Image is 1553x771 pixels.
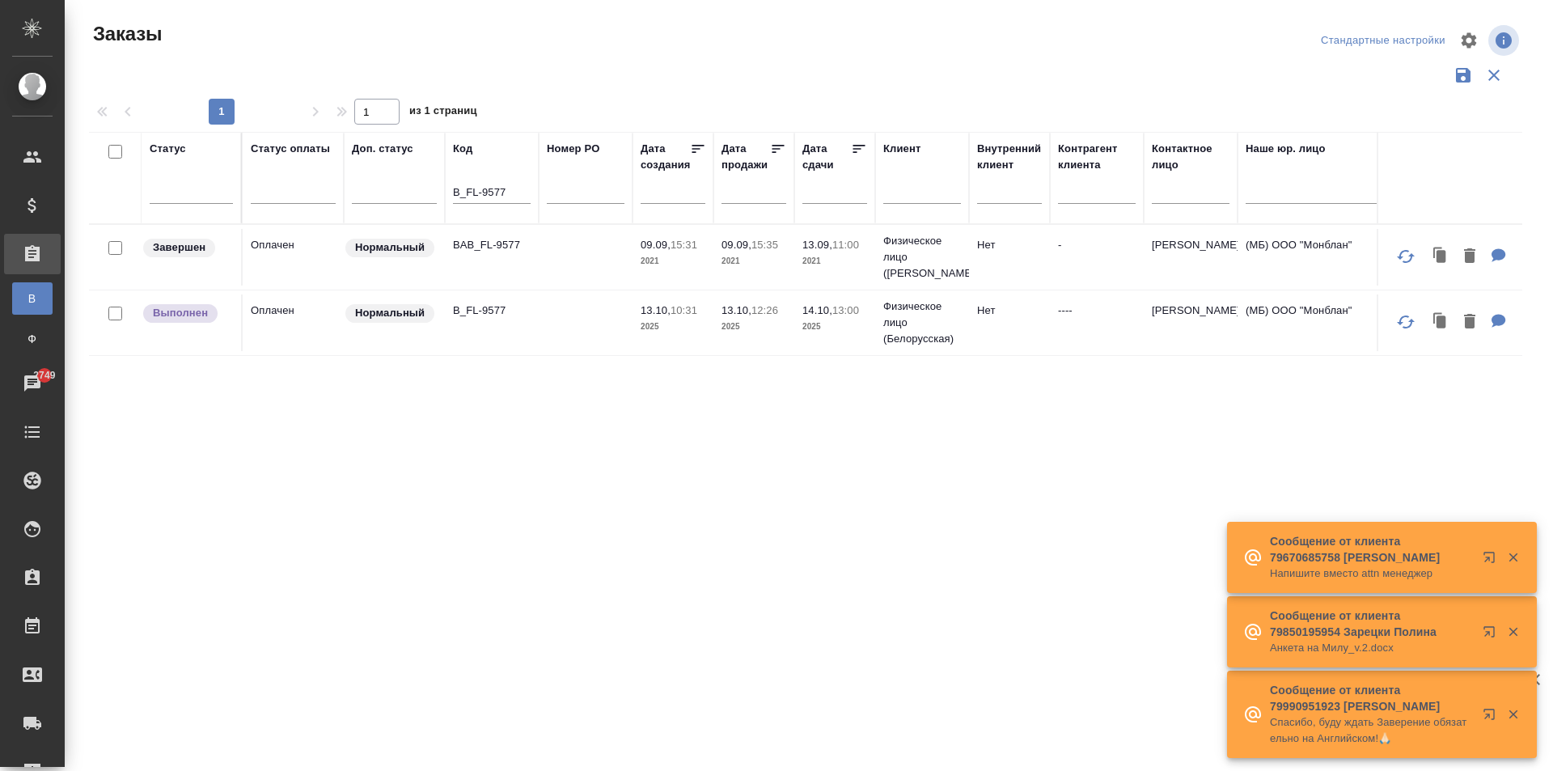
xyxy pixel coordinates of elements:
span: Заказы [89,21,162,47]
div: Клиент [883,141,920,157]
p: 2021 [641,253,705,269]
div: Статус по умолчанию для стандартных заказов [344,303,437,324]
button: Сбросить фильтры [1479,60,1509,91]
div: Статус оплаты [251,141,330,157]
button: Открыть в новой вкладке [1473,541,1512,580]
p: ---- [1058,303,1136,319]
p: Нет [977,237,1042,253]
p: Нет [977,303,1042,319]
div: Выставляет ПМ после сдачи и проведения начислений. Последний этап для ПМа [142,303,233,324]
p: 10:31 [671,304,697,316]
div: Доп. статус [352,141,413,157]
div: Номер PO [547,141,599,157]
button: Закрыть [1496,550,1530,565]
p: BAB_FL-9577 [453,237,531,253]
td: Оплачен [243,229,344,286]
p: 13.10, [641,304,671,316]
td: (МБ) ООО "Монблан" [1238,294,1432,351]
span: из 1 страниц [409,101,477,125]
td: (МБ) ООО "Монблан" [1238,229,1432,286]
button: Закрыть [1496,707,1530,722]
p: Физическое лицо ([PERSON_NAME]) [883,233,961,282]
p: Нормальный [355,305,425,321]
button: Удалить [1456,240,1483,273]
a: 2749 [4,363,61,404]
button: Закрыть [1496,625,1530,639]
a: Ф [12,323,53,355]
p: 13.09, [802,239,832,251]
span: 2749 [23,367,65,383]
span: Ф [20,331,44,347]
div: Внутренний клиент [977,141,1042,173]
p: Нормальный [355,239,425,256]
button: Клонировать [1425,240,1456,273]
button: Удалить [1456,306,1483,339]
p: 15:31 [671,239,697,251]
span: Настроить таблицу [1449,21,1488,60]
div: Контактное лицо [1152,141,1229,173]
p: 2021 [802,253,867,269]
p: 09.09, [641,239,671,251]
p: 14.10, [802,304,832,316]
button: Открыть в новой вкладке [1473,698,1512,737]
a: В [12,282,53,315]
p: Анкета на Милу_v.2.docx [1270,640,1472,656]
p: Сообщение от клиента 79670685758 [PERSON_NAME] [1270,533,1472,566]
p: Завершен [153,239,205,256]
p: 09.09, [721,239,751,251]
div: Дата продажи [721,141,770,173]
p: Напишите вместо attn менеджер [1270,566,1472,582]
p: 2025 [802,319,867,335]
div: Контрагент клиента [1058,141,1136,173]
p: Сообщение от клиента 79990951923 [PERSON_NAME] [1270,682,1472,714]
p: 2025 [721,319,786,335]
p: 15:35 [751,239,778,251]
div: Наше юр. лицо [1246,141,1326,157]
p: 13.10, [721,304,751,316]
p: B_FL-9577 [453,303,531,319]
p: 13:00 [832,304,859,316]
button: Открыть в новой вкладке [1473,616,1512,655]
td: [PERSON_NAME] [1144,229,1238,286]
p: Спасибо, буду ждать Заверение обязательно на Английском!🙏🏻 [1270,714,1472,747]
div: Дата сдачи [802,141,851,173]
p: 2021 [721,253,786,269]
div: Статус [150,141,186,157]
div: Дата создания [641,141,690,173]
span: Посмотреть информацию [1488,25,1522,56]
td: Оплачен [243,294,344,351]
p: Сообщение от клиента 79850195954 Зарецки Полина [1270,608,1472,640]
div: Выставляет КМ при направлении счета или после выполнения всех работ/сдачи заказа клиенту. Окончат... [142,237,233,259]
button: Обновить [1386,303,1425,341]
p: 2025 [641,319,705,335]
p: - [1058,237,1136,253]
p: 12:26 [751,304,778,316]
button: Обновить [1386,237,1425,276]
div: Код [453,141,472,157]
p: Выполнен [153,305,208,321]
p: 11:00 [832,239,859,251]
button: Сохранить фильтры [1448,60,1479,91]
p: Физическое лицо (Белорусская) [883,299,961,347]
div: split button [1317,28,1449,53]
span: В [20,290,44,307]
td: [PERSON_NAME] [1144,294,1238,351]
button: Клонировать [1425,306,1456,339]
